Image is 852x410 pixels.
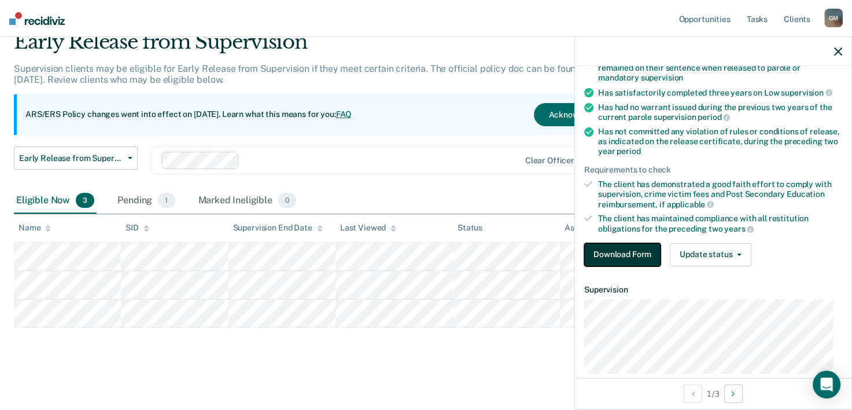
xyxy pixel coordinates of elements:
[14,188,97,214] div: Eligible Now
[115,188,177,214] div: Pending
[584,243,661,266] button: Download Form
[641,73,683,82] span: supervision
[278,193,296,208] span: 0
[584,243,665,266] a: Navigate to form link
[698,112,730,122] span: period
[598,103,842,122] div: Has had no warrant issued during the previous two years of the current parole supervision
[534,103,644,126] button: Acknowledge & Close
[598,214,842,233] div: The client has maintained compliance with all restitution obligations for the preceding two
[196,188,299,214] div: Marked Ineligible
[781,88,832,97] span: supervision
[598,180,842,209] div: The client has demonstrated a good faith effort to comply with supervision, crime victim fees and...
[76,193,94,208] span: 3
[813,371,840,398] div: Open Intercom Messenger
[340,223,396,233] div: Last Viewed
[824,9,843,27] div: G M
[126,223,149,233] div: SID
[9,12,65,25] img: Recidiviz
[598,54,842,83] div: Has been under supervision for at least one half of the time that remained on their sentence when...
[670,243,751,266] button: Update status
[565,223,619,233] div: Assigned to
[19,153,123,163] span: Early Release from Supervision
[25,109,352,120] p: ARS/ERS Policy changes went into effect on [DATE]. Learn what this means for you:
[525,156,578,166] div: Clear officers
[684,385,702,403] button: Previous Opportunity
[584,285,842,295] dt: Supervision
[617,147,640,156] span: period
[724,224,754,233] span: years
[724,385,743,403] button: Next Opportunity
[598,127,842,156] div: Has not committed any violation of rules or conditions of release, as indicated on the release ce...
[584,165,842,175] div: Requirements to check
[19,223,51,233] div: Name
[667,200,714,209] span: applicable
[158,193,175,208] span: 1
[14,30,653,63] div: Early Release from Supervision
[233,223,323,233] div: Supervision End Date
[598,87,842,98] div: Has satisfactorily completed three years on Low
[458,223,482,233] div: Status
[14,63,637,85] p: Supervision clients may be eligible for Early Release from Supervision if they meet certain crite...
[575,378,851,409] div: 1 / 3
[336,109,352,119] a: FAQ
